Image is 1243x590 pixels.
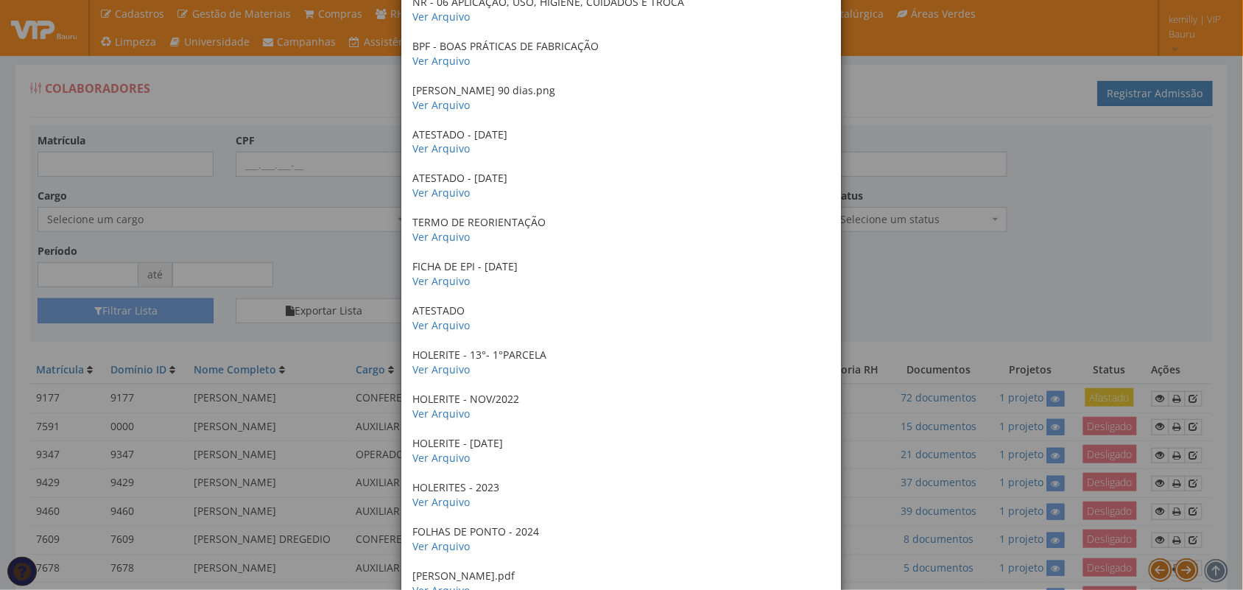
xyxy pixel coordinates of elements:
a: Ver Arquivo [412,363,470,377]
p: HOLERITE - [DATE] [412,437,831,466]
a: Ver Arquivo [412,407,470,421]
a: Ver Arquivo [412,186,470,200]
a: Ver Arquivo [412,142,470,156]
a: Ver Arquivo [412,98,470,112]
p: HOLERITE - 13°- 1°PARCELA [412,348,831,378]
p: ATESTADO - [DATE] [412,127,831,157]
p: FICHA DE EPI - [DATE] [412,260,831,289]
p: ATESTADO - [DATE] [412,172,831,201]
p: TERMO DE REORIENTAÇÃO [412,216,831,245]
a: Ver Arquivo [412,319,470,333]
a: Ver Arquivo [412,540,470,554]
p: BPF - BOAS PRÁTICAS DE FABRICAÇÃO [412,39,831,69]
a: Ver Arquivo [412,10,470,24]
p: ATESTADO [412,304,831,334]
a: Ver Arquivo [412,54,470,68]
p: FOLHAS DE PONTO - 2024 [412,525,831,555]
a: Ver Arquivo [412,231,470,245]
p: HOLERITES - 2023 [412,481,831,510]
a: Ver Arquivo [412,496,470,510]
p: [PERSON_NAME] 90 dias.png [412,83,831,113]
a: Ver Arquivo [412,452,470,466]
a: Ver Arquivo [412,275,470,289]
p: HOLERITE - NOV/2022 [412,393,831,422]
